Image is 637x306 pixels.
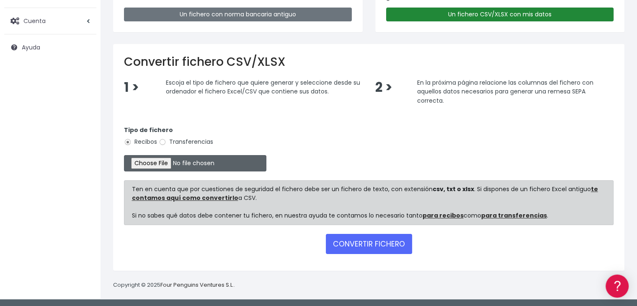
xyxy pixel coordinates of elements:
[113,281,235,290] p: Copyright © 2025 .
[375,78,392,96] span: 2 >
[124,137,157,146] label: Recibos
[166,78,360,96] span: Escoja el tipo de fichero que quiere generar y seleccione desde su ordenador el fichero Excel/CSV...
[22,43,40,52] span: Ayuda
[8,119,159,132] a: Problemas habituales
[115,241,161,249] a: POWERED BY ENCHANT
[8,224,159,239] button: Contáctanos
[8,132,159,145] a: Videotutoriales
[417,78,593,104] span: En la próxima página relacione las columnas del fichero con aquellos datos necesarios para genera...
[481,211,547,220] a: para transferencias
[423,211,464,220] a: para recibos
[159,137,213,146] label: Transferencias
[124,126,173,134] strong: Tipo de fichero
[433,185,474,193] strong: csv, txt o xlsx
[8,106,159,119] a: Formatos
[8,214,159,227] a: API
[4,12,96,30] a: Cuenta
[124,78,139,96] span: 1 >
[8,71,159,84] a: Información general
[386,8,614,21] a: Un fichero CSV/XLSX con mis datos
[160,281,234,289] a: Four Penguins Ventures S.L.
[8,201,159,209] div: Programadores
[8,166,159,174] div: Facturación
[124,8,352,21] a: Un fichero con norma bancaria antiguo
[124,55,614,69] h2: Convertir fichero CSV/XLSX
[8,58,159,66] div: Información general
[23,16,46,25] span: Cuenta
[8,93,159,101] div: Convertir ficheros
[124,180,614,225] div: Ten en cuenta que por cuestiones de seguridad el fichero debe ser un fichero de texto, con extens...
[8,145,159,158] a: Perfiles de empresas
[4,39,96,56] a: Ayuda
[326,234,412,254] button: CONVERTIR FICHERO
[8,180,159,193] a: General
[132,185,598,202] a: te contamos aquí como convertirlo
